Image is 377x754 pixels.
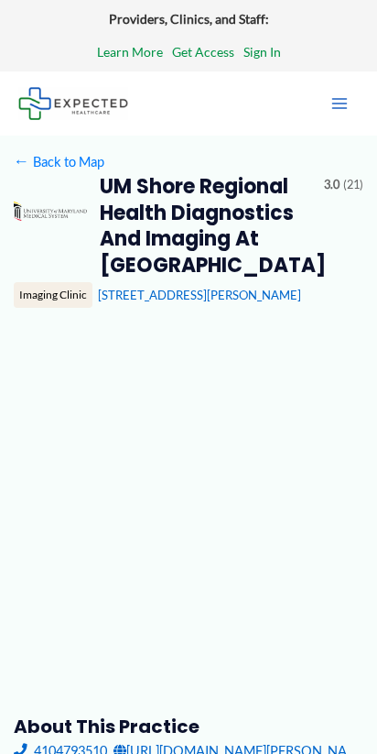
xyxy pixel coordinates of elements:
img: Expected Healthcare Logo - side, dark font, small [18,87,128,119]
button: Main menu toggle [320,84,359,123]
a: Get Access [172,40,234,64]
div: Imaging Clinic [14,282,92,308]
a: Sign In [243,40,281,64]
span: (21) [343,174,363,196]
h2: UM Shore Regional Health Diagnostics and Imaging at [GEOGRAPHIC_DATA] [100,174,311,279]
span: 3.0 [324,174,339,196]
a: [STREET_ADDRESS][PERSON_NAME] [98,288,301,302]
a: Learn More [97,40,163,64]
a: ←Back to Map [14,149,104,174]
h3: About this practice [14,715,364,738]
span: ← [14,153,30,169]
strong: Providers, Clinics, and Staff: [109,11,269,27]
